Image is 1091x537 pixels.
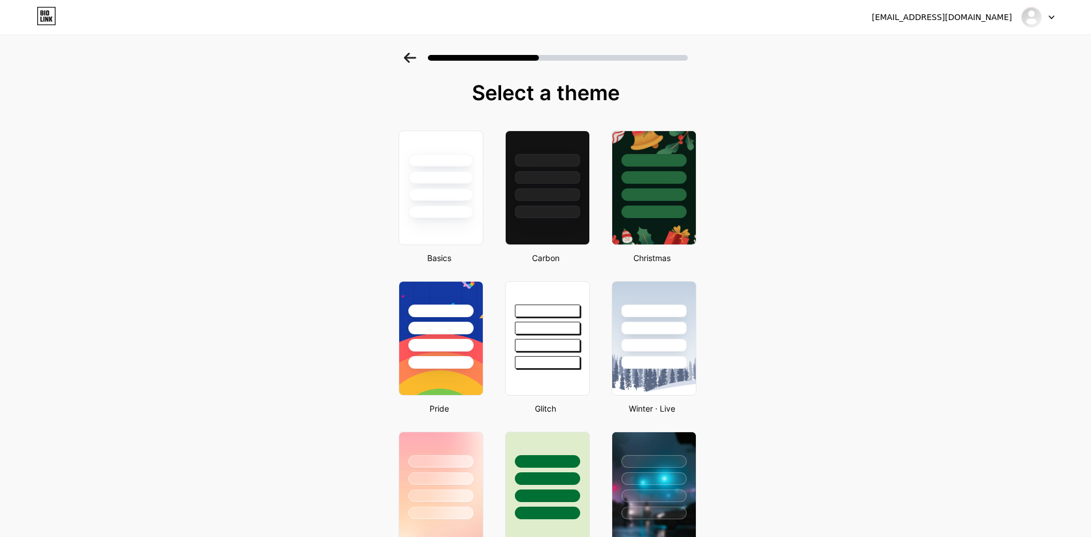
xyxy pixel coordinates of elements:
div: Carbon [502,252,590,264]
div: Christmas [608,252,696,264]
img: yus wadi [1021,6,1042,28]
div: Pride [395,402,483,414]
div: [EMAIL_ADDRESS][DOMAIN_NAME] [872,11,1012,23]
div: Glitch [502,402,590,414]
div: Winter · Live [608,402,696,414]
div: Basics [395,252,483,264]
div: Select a theme [394,81,698,104]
